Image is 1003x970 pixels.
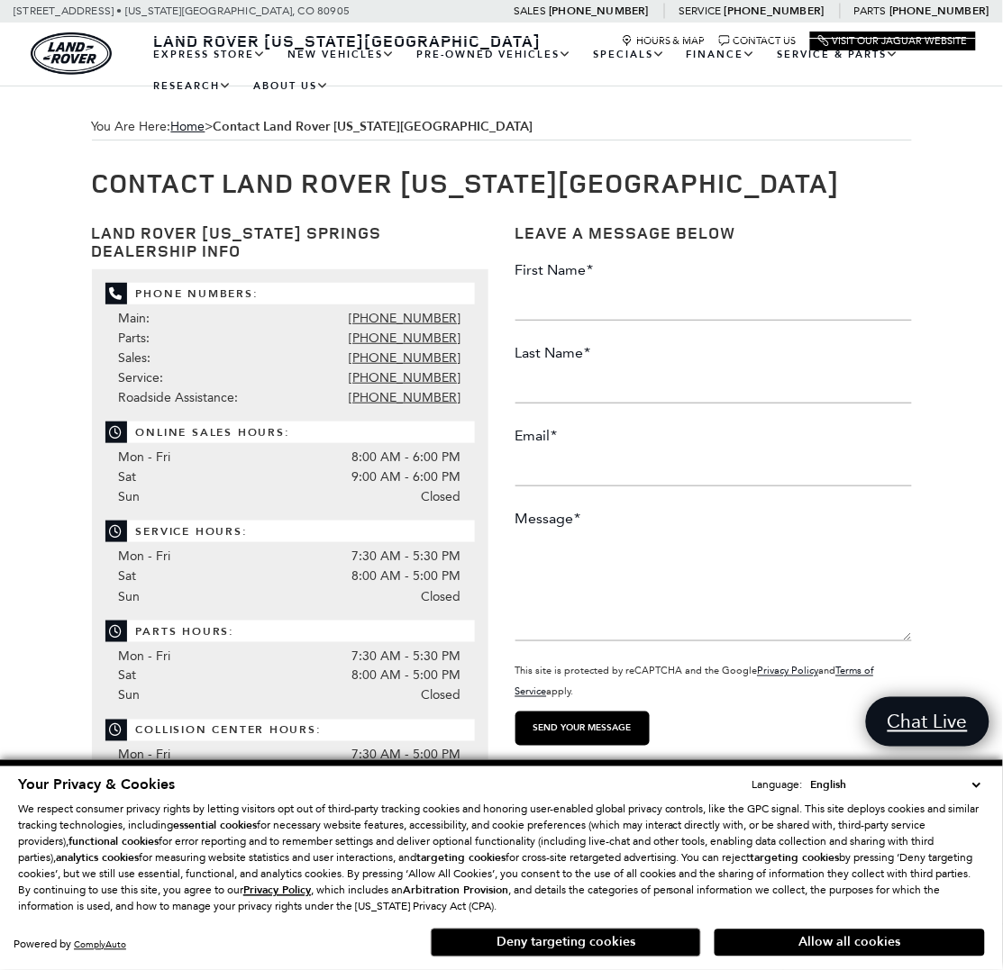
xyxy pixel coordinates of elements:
[582,39,676,70] a: Specials
[879,710,977,734] span: Chat Live
[92,113,912,141] span: You Are Here:
[352,746,461,766] span: 7:30 AM - 5:00 PM
[119,331,150,346] span: Parts:
[350,311,461,326] a: [PHONE_NUMBER]
[422,587,461,607] span: Closed
[350,390,461,405] a: [PHONE_NUMBER]
[549,4,649,18] a: [PHONE_NUMBER]
[14,5,350,17] a: [STREET_ADDRESS] • [US_STATE][GEOGRAPHIC_DATA], CO 80905
[515,666,874,698] small: This site is protected by reCAPTCHA and the Google and apply.
[676,39,767,70] a: Finance
[243,884,311,898] u: Privacy Policy
[515,666,874,698] a: Terms of Service
[758,666,819,677] a: Privacy Policy
[767,39,910,70] a: Service & Parts
[18,802,985,915] p: We respect consumer privacy rights by letting visitors opt out of third-party tracking cookies an...
[406,39,582,70] a: Pre-Owned Vehicles
[31,32,112,75] img: Land Rover
[119,748,171,763] span: Mon - Fri
[416,851,506,866] strong: targeting cookies
[422,686,461,706] span: Closed
[514,5,546,17] span: Sales
[352,647,461,666] span: 7:30 AM - 5:30 PM
[350,331,461,346] a: [PHONE_NUMBER]
[515,509,581,529] label: Message
[352,567,461,586] span: 8:00 AM - 5:00 PM
[352,448,461,467] span: 8:00 AM - 6:00 PM
[719,35,797,47] a: Contact Us
[352,467,461,487] span: 9:00 AM - 6:00 PM
[142,30,552,51] a: Land Rover [US_STATE][GEOGRAPHIC_DATA]
[243,884,311,897] a: Privacy Policy
[92,224,488,260] h3: Land Rover [US_STATE] Springs Dealership Info
[105,283,475,304] span: Phone Numbers:
[350,350,461,366] a: [PHONE_NUMBER]
[105,521,475,542] span: Service Hours:
[74,939,126,951] a: ComplyAuto
[105,422,475,443] span: Online Sales Hours:
[422,487,461,507] span: Closed
[173,819,257,833] strong: essential cookies
[171,119,533,134] span: >
[751,851,840,866] strong: targeting cookies
[92,168,912,197] h1: Contact Land Rover [US_STATE][GEOGRAPHIC_DATA]
[119,668,137,684] span: Sat
[119,370,164,385] span: Service:
[350,370,461,385] a: [PHONE_NUMBER]
[171,119,205,134] a: Home
[403,884,508,898] strong: Arbitration Provision
[515,260,594,280] label: First Name
[14,939,126,951] div: Powered by
[866,697,989,747] a: Chat Live
[105,720,475,741] span: Collision Center Hours:
[119,311,150,326] span: Main:
[153,30,541,51] span: Land Rover [US_STATE][GEOGRAPHIC_DATA]
[119,548,171,564] span: Mon - Fri
[142,39,277,70] a: EXPRESS STORE
[622,35,706,47] a: Hours & Map
[142,39,976,102] nav: Main Navigation
[119,350,151,366] span: Sales:
[142,70,242,102] a: Research
[242,70,340,102] a: About Us
[807,776,985,794] select: Language Select
[214,118,533,135] strong: Contact Land Rover [US_STATE][GEOGRAPHIC_DATA]
[515,343,591,363] label: Last Name
[119,489,141,504] span: Sun
[515,426,558,446] label: Email
[277,39,406,70] a: New Vehicles
[105,621,475,642] span: Parts Hours:
[352,547,461,567] span: 7:30 AM - 5:30 PM
[515,224,912,242] h3: Leave a Message Below
[752,780,803,791] div: Language:
[68,835,159,849] strong: functional cookies
[119,469,137,485] span: Sat
[889,4,989,18] a: [PHONE_NUMBER]
[715,929,985,956] button: Allow all cookies
[725,4,825,18] a: [PHONE_NUMBER]
[92,113,912,141] div: Breadcrumbs
[18,775,175,795] span: Your Privacy & Cookies
[119,390,239,405] span: Roadside Assistance:
[119,648,171,664] span: Mon - Fri
[119,568,137,584] span: Sat
[119,449,171,465] span: Mon - Fri
[818,35,968,47] a: Visit Our Jaguar Website
[119,688,141,703] span: Sun
[515,712,650,746] input: Send your message
[679,5,721,17] span: Service
[431,929,701,957] button: Deny targeting cookies
[352,666,461,686] span: 8:00 AM - 5:00 PM
[56,851,139,866] strong: analytics cookies
[31,32,112,75] a: land-rover
[854,5,887,17] span: Parts
[119,589,141,604] span: Sun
